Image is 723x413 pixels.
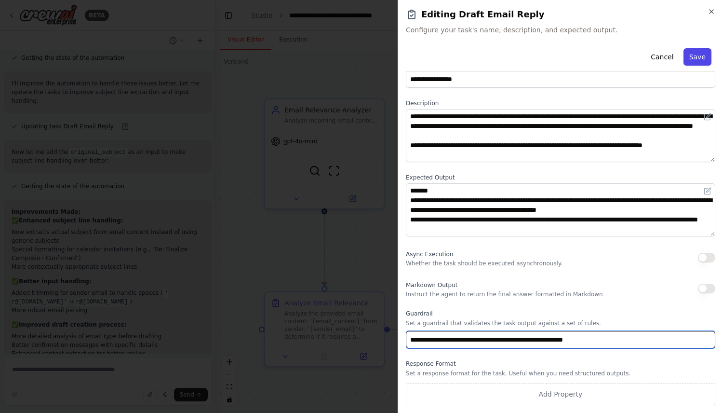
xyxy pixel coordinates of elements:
[406,290,603,298] p: Instruct the agent to return the final answer formatted in Markdown
[406,310,715,317] label: Guardrail
[702,111,713,123] button: Open in editor
[406,360,715,368] label: Response Format
[406,319,715,327] p: Set a guardrail that validates the task output against a set of rules.
[406,383,715,405] button: Add Property
[406,251,453,258] span: Async Execution
[645,48,679,66] button: Cancel
[406,260,562,267] p: Whether the task should be executed asynchronously.
[406,99,715,107] label: Description
[702,185,713,197] button: Open in editor
[406,174,715,181] label: Expected Output
[406,25,715,35] span: Configure your task's name, description, and expected output.
[406,282,457,289] span: Markdown Output
[683,48,711,66] button: Save
[406,370,715,377] p: Set a response format for the task. Useful when you need structured outputs.
[406,8,715,21] h2: Editing Draft Email Reply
